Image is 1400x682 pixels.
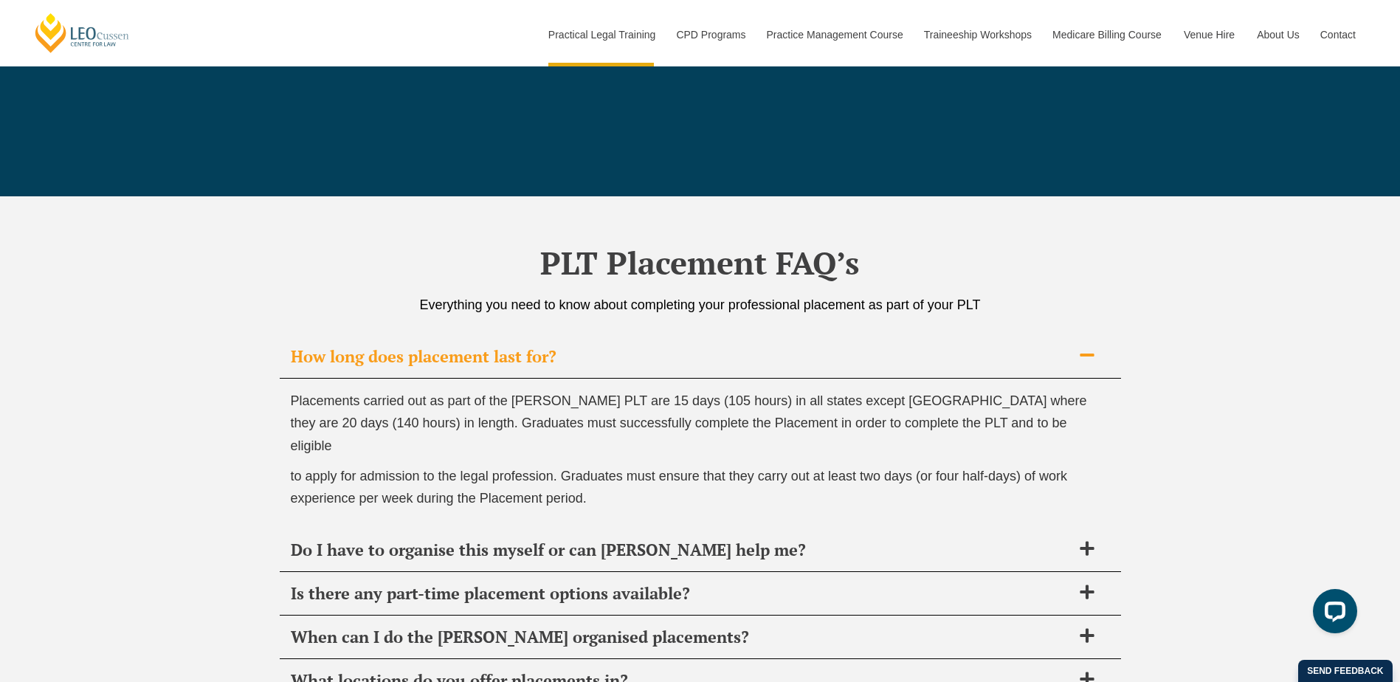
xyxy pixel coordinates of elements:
[1173,3,1246,66] a: Venue Hire
[756,3,913,66] a: Practice Management Course
[537,3,666,66] a: Practical Legal Training
[280,244,1121,281] h2: PLT Placement FAQ’s
[291,393,1087,453] span: Placements carried out as part of the [PERSON_NAME] PLT are 15 days (105 hours) in all states exc...
[291,469,1068,506] span: to apply for admission to the legal profession. Graduates must ensure that they carry out at leas...
[419,297,980,312] span: Everything you need to know about completing your professional placement as part of your PLT
[1041,3,1173,66] a: Medicare Billing Course
[913,3,1041,66] a: Traineeship Workshops
[291,540,1072,560] span: Do I have to organise this myself or can [PERSON_NAME] help me?
[291,583,1072,604] span: Is there any part-time placement options available?
[1309,3,1367,66] a: Contact
[291,346,1072,367] span: How long does placement last for?
[1301,583,1363,645] iframe: LiveChat chat widget
[1246,3,1309,66] a: About Us
[665,3,755,66] a: CPD Programs
[33,12,131,54] a: [PERSON_NAME] Centre for Law
[291,627,1072,647] span: When can I do the [PERSON_NAME] organised placements?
